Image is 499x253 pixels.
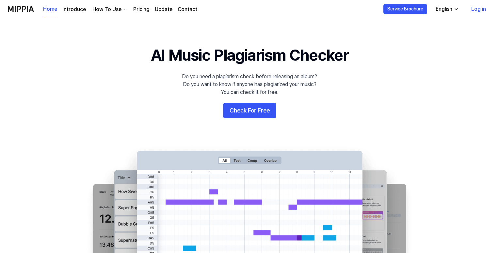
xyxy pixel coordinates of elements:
[155,6,172,13] a: Update
[151,44,348,66] h1: AI Music Plagiarism Checker
[91,6,123,13] div: How To Use
[430,3,463,16] button: English
[43,0,57,18] a: Home
[91,6,128,13] button: How To Use
[383,4,427,14] button: Service Brochure
[182,73,317,96] div: Do you need a plagiarism check before releasing an album? Do you want to know if anyone has plagi...
[434,5,454,13] div: English
[223,103,276,118] button: Check For Free
[178,6,197,13] a: Contact
[62,6,86,13] a: Introduce
[133,6,150,13] a: Pricing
